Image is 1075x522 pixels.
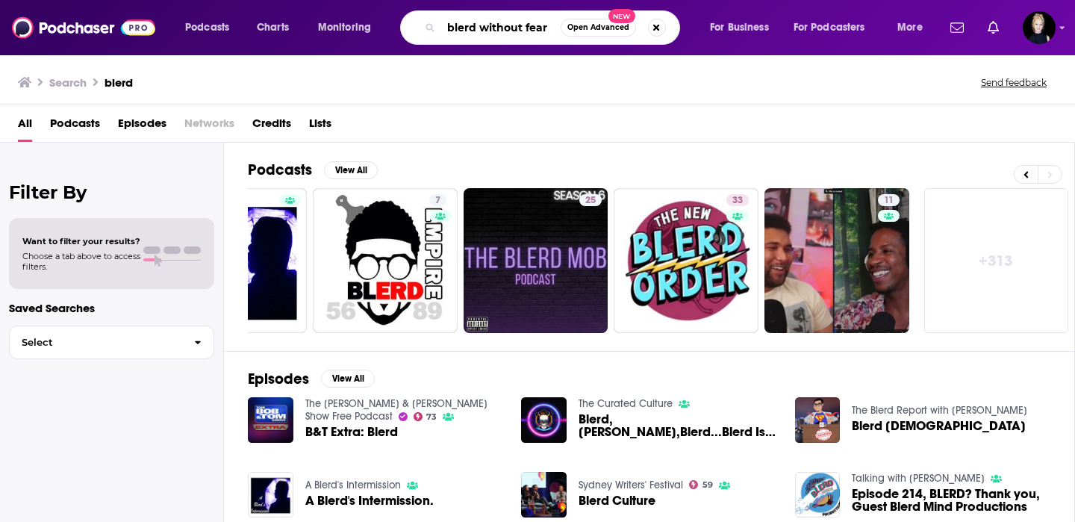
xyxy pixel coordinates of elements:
[699,16,788,40] button: open menu
[313,188,458,333] a: 7
[887,16,941,40] button: open menu
[305,479,401,491] a: A Blerd's Intermission
[49,75,87,90] h3: Search
[579,494,655,507] a: Blerd Culture
[257,17,289,38] span: Charts
[464,188,608,333] a: 25
[185,17,229,38] span: Podcasts
[614,188,758,333] a: 33
[305,494,434,507] a: A Blerd's Intermission.
[579,413,777,438] a: Blerd,Blerd,Blerd...Blerd Is The Word
[441,16,561,40] input: Search podcasts, credits, & more...
[252,111,291,142] a: Credits
[608,9,635,23] span: New
[248,397,293,443] img: B&T Extra: Blerd
[852,420,1026,432] a: Blerd God
[561,19,636,37] button: Open AdvancedNew
[429,194,446,206] a: 7
[579,479,683,491] a: Sydney Writers' Festival
[884,193,894,208] span: 11
[248,161,378,179] a: PodcastsView All
[426,414,437,420] span: 73
[924,188,1069,333] a: +313
[726,194,749,206] a: 33
[305,397,487,423] a: The BOB & TOM Show Free Podcast
[1023,11,1056,44] img: User Profile
[944,15,970,40] a: Show notifications dropdown
[689,480,713,489] a: 59
[521,397,567,443] img: Blerd,Blerd,Blerd...Blerd Is The Word
[1023,11,1056,44] button: Show profile menu
[247,16,298,40] a: Charts
[764,188,909,333] a: 11
[22,236,140,246] span: Want to filter your results?
[22,251,140,272] span: Choose a tab above to access filters.
[9,326,214,359] button: Select
[175,16,249,40] button: open menu
[248,161,312,179] h2: Podcasts
[308,16,390,40] button: open menu
[795,397,841,443] img: Blerd God
[105,75,133,90] h3: blerd
[702,482,713,488] span: 59
[795,472,841,518] img: Episode 214, BLERD? Thank you, Guest Blerd Mind Productions
[784,16,887,40] button: open menu
[414,412,437,421] a: 73
[9,181,214,203] h2: Filter By
[982,15,1005,40] a: Show notifications dropdown
[976,76,1051,89] button: Send feedback
[567,24,629,31] span: Open Advanced
[579,194,602,206] a: 25
[18,111,32,142] a: All
[305,426,398,438] a: B&T Extra: Blerd
[710,17,769,38] span: For Business
[732,193,743,208] span: 33
[248,472,293,518] img: A Blerd's Intermission.
[852,420,1026,432] span: Blerd [DEMOGRAPHIC_DATA]
[309,111,331,142] a: Lists
[878,194,900,206] a: 11
[324,161,378,179] button: View All
[585,193,596,208] span: 25
[118,111,166,142] a: Episodes
[321,370,375,388] button: View All
[248,370,375,388] a: EpisodesView All
[9,301,214,315] p: Saved Searches
[852,404,1027,417] a: The Blerd Report with Davon Shoemaker
[897,17,923,38] span: More
[414,10,694,45] div: Search podcasts, credits, & more...
[794,17,865,38] span: For Podcasters
[579,397,673,410] a: The Curated Culture
[318,17,371,38] span: Monitoring
[852,488,1050,513] a: Episode 214, BLERD? Thank you, Guest Blerd Mind Productions
[184,111,234,142] span: Networks
[1023,11,1056,44] span: Logged in as Passell
[50,111,100,142] a: Podcasts
[248,370,309,388] h2: Episodes
[852,472,985,485] a: Talking with Donato
[579,413,777,438] span: Blerd,[PERSON_NAME],Blerd...Blerd Is The Word
[10,338,182,347] span: Select
[521,472,567,518] img: Blerd Culture
[435,193,440,208] span: 7
[12,13,155,42] img: Podchaser - Follow, Share and Rate Podcasts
